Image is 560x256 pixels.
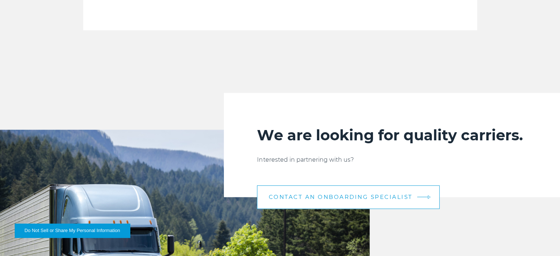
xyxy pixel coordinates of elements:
[268,194,412,200] span: CONTACT AN ONBOARDING SPECIALIST
[523,221,560,256] iframe: Chat Widget
[15,224,130,238] button: Do Not Sell or Share My Personal Information
[428,195,431,199] img: arrow
[257,185,440,209] a: CONTACT AN ONBOARDING SPECIALIST arrow arrow
[257,126,527,144] h2: We are looking for quality carriers.
[257,155,527,164] p: Interested in partnering with us?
